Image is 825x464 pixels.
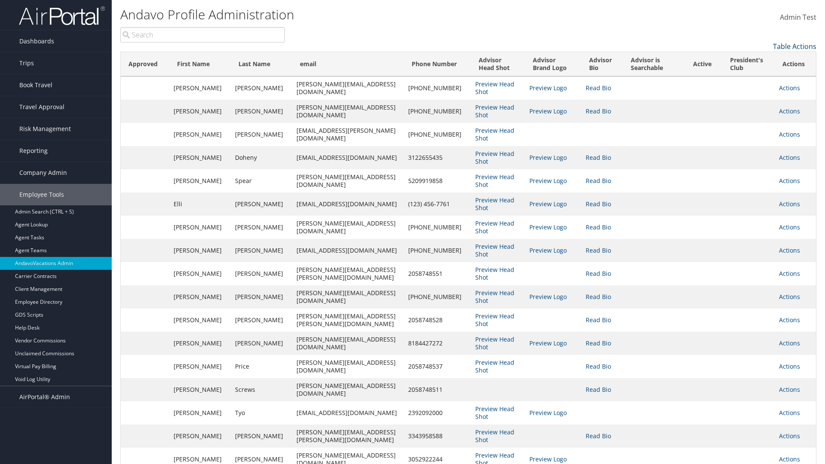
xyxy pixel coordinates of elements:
a: Preview Head Shot [475,173,514,189]
td: 2058748537 [404,355,471,378]
td: [PERSON_NAME][EMAIL_ADDRESS][PERSON_NAME][DOMAIN_NAME] [292,262,403,285]
a: Actions [779,130,800,138]
td: [PERSON_NAME] [231,332,292,355]
a: Preview Logo [529,455,567,463]
th: Active: activate to sort column ascending [685,52,722,76]
td: Screws [231,378,292,401]
td: [EMAIL_ADDRESS][DOMAIN_NAME] [292,146,403,169]
a: Read Bio [586,293,611,301]
td: [PHONE_NUMBER] [404,216,471,239]
th: Advisor is Searchable: activate to sort column ascending [623,52,685,76]
td: [PERSON_NAME][EMAIL_ADDRESS][DOMAIN_NAME] [292,216,403,239]
a: Preview Head Shot [475,289,514,305]
td: [PERSON_NAME] [231,192,292,216]
a: Actions [779,316,800,324]
td: [PERSON_NAME][EMAIL_ADDRESS][DOMAIN_NAME] [292,332,403,355]
a: Preview Head Shot [475,196,514,212]
td: [EMAIL_ADDRESS][PERSON_NAME][DOMAIN_NAME] [292,123,403,146]
td: 2058748528 [404,308,471,332]
a: Preview Logo [529,153,567,162]
td: [PHONE_NUMBER] [404,100,471,123]
td: [PERSON_NAME] [169,262,231,285]
td: [PERSON_NAME] [169,169,231,192]
a: Actions [779,432,800,440]
a: Actions [779,223,800,231]
span: Employee Tools [19,184,64,205]
th: Advisor Brand Logo: activate to sort column ascending [525,52,581,76]
td: [PHONE_NUMBER] [404,76,471,100]
td: [PHONE_NUMBER] [404,239,471,262]
a: Actions [779,153,800,162]
span: Book Travel [19,74,52,96]
a: Actions [779,362,800,370]
td: [PERSON_NAME][EMAIL_ADDRESS][DOMAIN_NAME] [292,100,403,123]
a: Read Bio [586,339,611,347]
a: Read Bio [586,432,611,440]
td: 3343958588 [404,424,471,448]
td: [PERSON_NAME][EMAIL_ADDRESS][DOMAIN_NAME] [292,169,403,192]
a: Read Bio [586,177,611,185]
td: [PERSON_NAME] [169,239,231,262]
a: Read Bio [586,316,611,324]
td: 2058748551 [404,262,471,285]
td: [PERSON_NAME] [169,285,231,308]
span: Company Admin [19,162,67,183]
td: [PERSON_NAME] [231,76,292,100]
td: 2058748511 [404,378,471,401]
a: Actions [779,339,800,347]
a: Preview Logo [529,200,567,208]
td: 8184427272 [404,332,471,355]
td: [PERSON_NAME] [169,424,231,448]
a: Read Bio [586,84,611,92]
span: AirPortal® Admin [19,386,70,408]
td: Elli [169,192,231,216]
a: Preview Head Shot [475,219,514,235]
a: Actions [779,107,800,115]
a: Read Bio [586,200,611,208]
th: First Name: activate to sort column ascending [169,52,231,76]
a: Preview Head Shot [475,335,514,351]
td: 3122655435 [404,146,471,169]
td: [PERSON_NAME][EMAIL_ADDRESS][DOMAIN_NAME] [292,285,403,308]
span: Trips [19,52,34,74]
a: Actions [779,293,800,301]
a: Preview Head Shot [475,405,514,421]
th: Last Name: activate to sort column ascending [231,52,292,76]
a: Read Bio [586,246,611,254]
td: [EMAIL_ADDRESS][DOMAIN_NAME] [292,401,403,424]
span: Travel Approval [19,96,64,118]
td: [PERSON_NAME][EMAIL_ADDRESS][PERSON_NAME][DOMAIN_NAME] [292,424,403,448]
td: [PERSON_NAME] [169,332,231,355]
td: Tyo [231,401,292,424]
td: [PERSON_NAME] [231,285,292,308]
a: Preview Logo [529,177,567,185]
span: Risk Management [19,118,71,140]
span: Admin Test [780,12,816,22]
h1: Andavo Profile Administration [120,6,584,24]
th: Advisor Head Shot: activate to sort column ascending [471,52,525,76]
th: President's Club: activate to sort column ascending [722,52,775,76]
th: Phone Number: activate to sort column ascending [404,52,471,76]
td: [PERSON_NAME] [169,216,231,239]
td: [PERSON_NAME][EMAIL_ADDRESS][DOMAIN_NAME] [292,355,403,378]
a: Read Bio [586,107,611,115]
a: Actions [779,84,800,92]
span: Reporting [19,140,48,162]
th: Approved: activate to sort column ascending [121,52,169,76]
td: [PERSON_NAME] [169,355,231,378]
a: Preview Head Shot [475,242,514,258]
td: Price [231,355,292,378]
a: Preview Logo [529,84,567,92]
th: Advisor Bio: activate to sort column ascending [581,52,623,76]
td: [PERSON_NAME][EMAIL_ADDRESS][DOMAIN_NAME] [292,76,403,100]
td: 5209919858 [404,169,471,192]
th: email: activate to sort column ascending [292,52,403,76]
a: Read Bio [586,269,611,278]
a: Preview Head Shot [475,150,514,165]
td: [PERSON_NAME] [169,100,231,123]
input: Search [120,27,285,43]
td: [PERSON_NAME] [169,378,231,401]
td: [PERSON_NAME] [169,401,231,424]
a: Preview Head Shot [475,80,514,96]
td: [PHONE_NUMBER] [404,285,471,308]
